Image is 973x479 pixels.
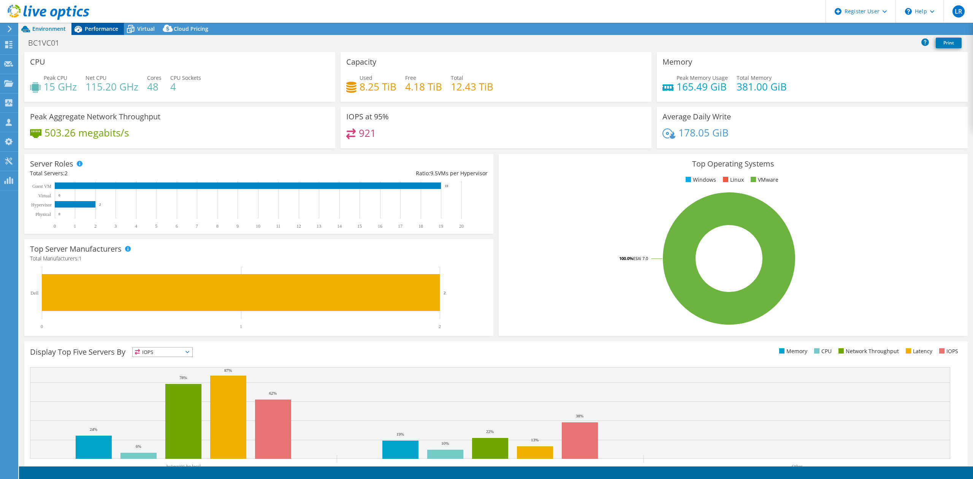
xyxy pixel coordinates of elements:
h3: CPU [30,58,45,66]
text: Hypervisor [31,202,52,208]
span: Used [360,74,372,81]
text: 0 [41,324,43,329]
text: 2 [439,324,441,329]
h1: BC1VC01 [25,39,71,47]
span: Performance [85,25,118,32]
h4: 12.43 TiB [451,82,493,91]
li: VMware [749,176,778,184]
span: Peak Memory Usage [677,74,728,81]
text: 2 [94,224,97,229]
li: CPU [812,347,832,355]
text: 14 [337,224,342,229]
text: 8 [216,224,219,229]
span: Cores [147,74,162,81]
h4: 115.20 GHz [86,82,138,91]
h4: 178.05 GiB [678,128,729,137]
span: 1 [79,255,82,262]
h3: Peak Aggregate Network Throughput [30,113,160,121]
text: 38% [576,414,583,418]
text: 24% [90,427,97,431]
h3: Memory [662,58,692,66]
h4: 165.49 GiB [677,82,728,91]
tspan: 100.0% [619,255,633,261]
text: 13 [317,224,321,229]
text: 17 [398,224,403,229]
text: 6% [136,444,141,449]
text: 16 [378,224,382,229]
text: 1 [74,224,76,229]
h4: 921 [359,129,376,137]
h3: Capacity [346,58,376,66]
div: Total Servers: [30,169,259,178]
h4: 4 [170,82,201,91]
text: 5 [155,224,157,229]
span: Net CPU [86,74,106,81]
text: 10% [441,441,449,446]
li: Memory [777,347,807,355]
h4: 381.00 GiB [737,82,787,91]
text: 0 [59,212,60,216]
text: 22% [486,429,494,434]
a: Print [936,38,962,48]
h3: Top Server Manufacturers [30,245,122,253]
span: Environment [32,25,66,32]
text: 18 [418,224,423,229]
text: 12 [296,224,301,229]
text: 19% [396,432,404,436]
li: Windows [684,176,716,184]
text: 10 [256,224,260,229]
li: Latency [904,347,932,355]
text: 0 [54,224,56,229]
text: 62% [269,391,277,395]
text: Physical [35,212,51,217]
span: Peak CPU [44,74,67,81]
text: 9 [236,224,239,229]
h4: 15 GHz [44,82,77,91]
span: Virtual [137,25,155,32]
span: IOPS [133,347,192,357]
span: 9.5 [430,170,438,177]
text: Virtual [38,193,51,198]
span: Cloud Pricing [174,25,208,32]
li: Linux [721,176,744,184]
text: 20 [459,224,464,229]
span: Total [451,74,463,81]
text: 19 [445,184,448,188]
text: 87% [224,368,232,373]
span: LR [952,5,965,17]
h4: 503.26 megabits/s [44,128,129,137]
h3: Server Roles [30,160,73,168]
text: 6 [176,224,178,229]
span: CPU Sockets [170,74,201,81]
li: Network Throughput [837,347,899,355]
text: 15 [357,224,362,229]
svg: \n [905,8,912,15]
span: Free [405,74,416,81]
h4: Total Manufacturers: [30,254,488,263]
text: 2 [99,203,101,206]
text: 1 [240,324,242,329]
text: 3 [114,224,117,229]
div: Ratio: VMs per Hypervisor [259,169,488,178]
text: 0 [59,194,60,197]
text: 4 [135,224,137,229]
text: 78% [179,375,187,380]
text: 13% [531,438,539,442]
text: Dell [30,290,38,296]
text: 11 [276,224,280,229]
h3: Top Operating Systems [504,160,962,168]
text: Guest VM [32,184,51,189]
li: IOPS [937,347,958,355]
h3: IOPS at 95% [346,113,389,121]
text: bc1esxi01.hq.local [166,464,201,469]
h4: 8.25 TiB [360,82,396,91]
span: 2 [65,170,68,177]
text: Other [792,464,802,469]
text: 7 [196,224,198,229]
span: Total Memory [737,74,772,81]
h3: Average Daily Write [662,113,731,121]
tspan: ESXi 7.0 [633,255,648,261]
h4: 4.18 TiB [405,82,442,91]
h4: 48 [147,82,162,91]
text: 19 [439,224,443,229]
